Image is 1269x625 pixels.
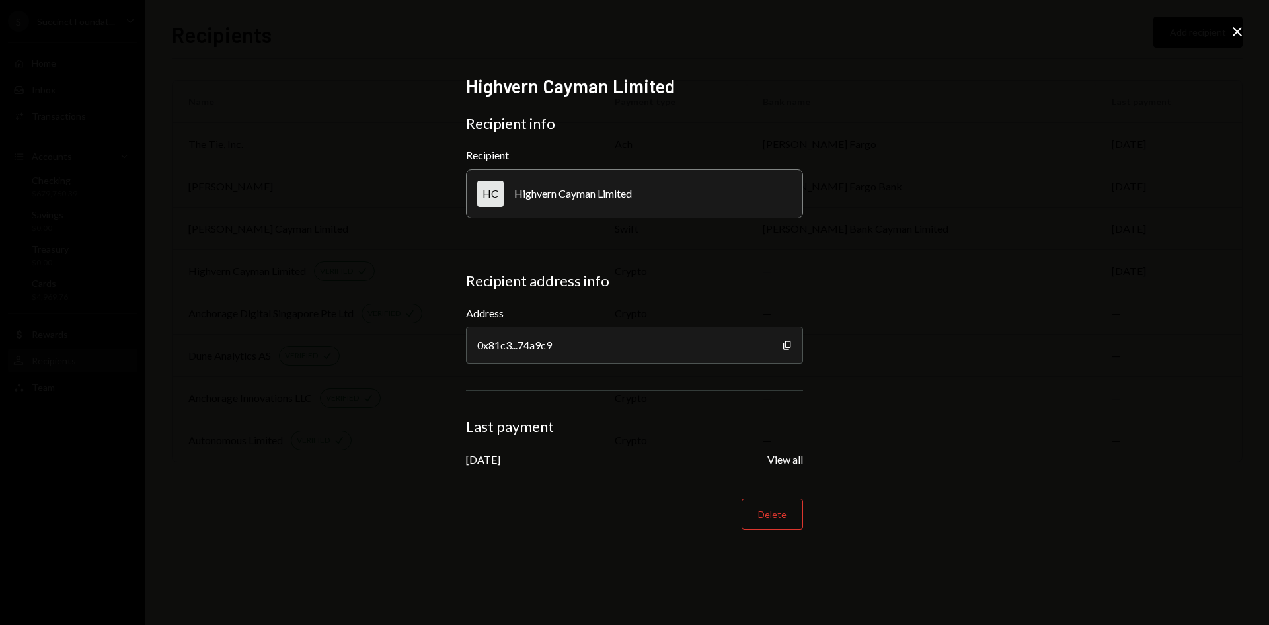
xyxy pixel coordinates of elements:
[466,306,803,321] label: Address
[466,417,803,436] div: Last payment
[466,453,500,466] div: [DATE]
[466,272,803,290] div: Recipient address info
[514,187,632,200] div: Highvern Cayman Limited
[742,499,803,530] button: Delete
[466,114,803,133] div: Recipient info
[477,181,504,207] div: HC
[466,149,803,161] div: Recipient
[466,327,803,364] div: 0x81c3...74a9c9
[767,453,803,467] button: View all
[466,73,803,99] h2: Highvern Cayman Limited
